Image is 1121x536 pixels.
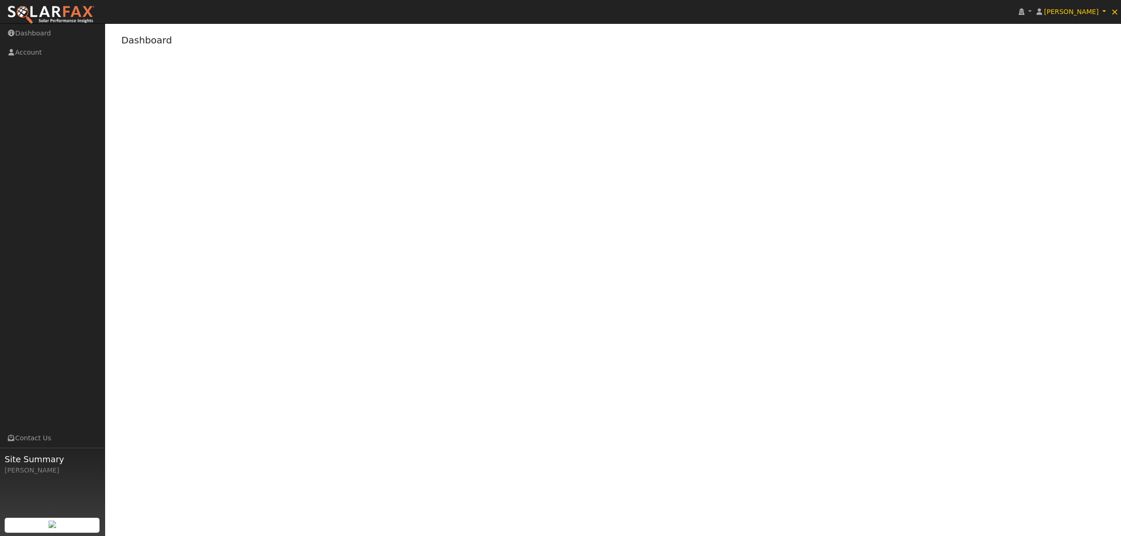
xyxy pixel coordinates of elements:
[1111,6,1119,17] span: ×
[121,35,172,46] a: Dashboard
[5,453,100,465] span: Site Summary
[5,465,100,475] div: [PERSON_NAME]
[49,521,56,528] img: retrieve
[1044,8,1099,15] span: [PERSON_NAME]
[7,5,95,25] img: SolarFax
